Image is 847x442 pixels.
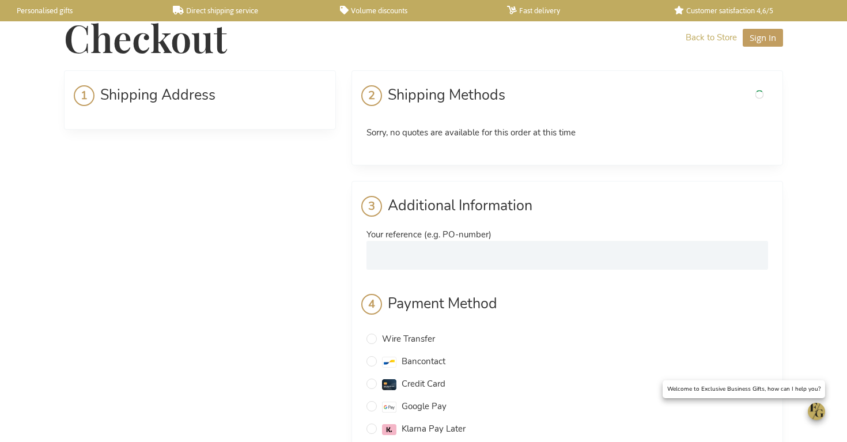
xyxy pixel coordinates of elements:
[366,127,768,139] div: Sorry, no quotes are available for this order at this time
[674,6,823,16] a: Customer satisfaction 4,6/5
[366,196,768,225] div: Additional Information
[79,85,321,115] div: Shipping Address
[402,378,445,390] span: Credit Card
[402,356,445,367] span: Bancontact
[382,424,396,435] img: klarnapaylater.svg
[64,13,227,62] span: Checkout
[366,85,768,115] div: Shipping Methods
[743,29,783,47] button: Sign In
[382,402,396,413] img: googlepay.svg
[402,401,447,412] span: Google Pay
[382,333,435,345] span: Wire Transfer
[382,357,396,368] img: bancontact.svg
[686,32,737,44] a: Back to Store
[750,32,776,43] span: Sign In
[402,423,466,435] span: Klarna Pay Later
[507,6,656,16] a: Fast delivery
[366,294,768,323] div: Payment Method
[382,379,396,390] img: creditcard.svg
[173,6,322,16] a: Direct shipping service
[6,6,154,16] a: Personalised gifts
[366,229,491,240] span: Your reference (e.g. PO-number)
[340,6,489,16] a: Volume discounts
